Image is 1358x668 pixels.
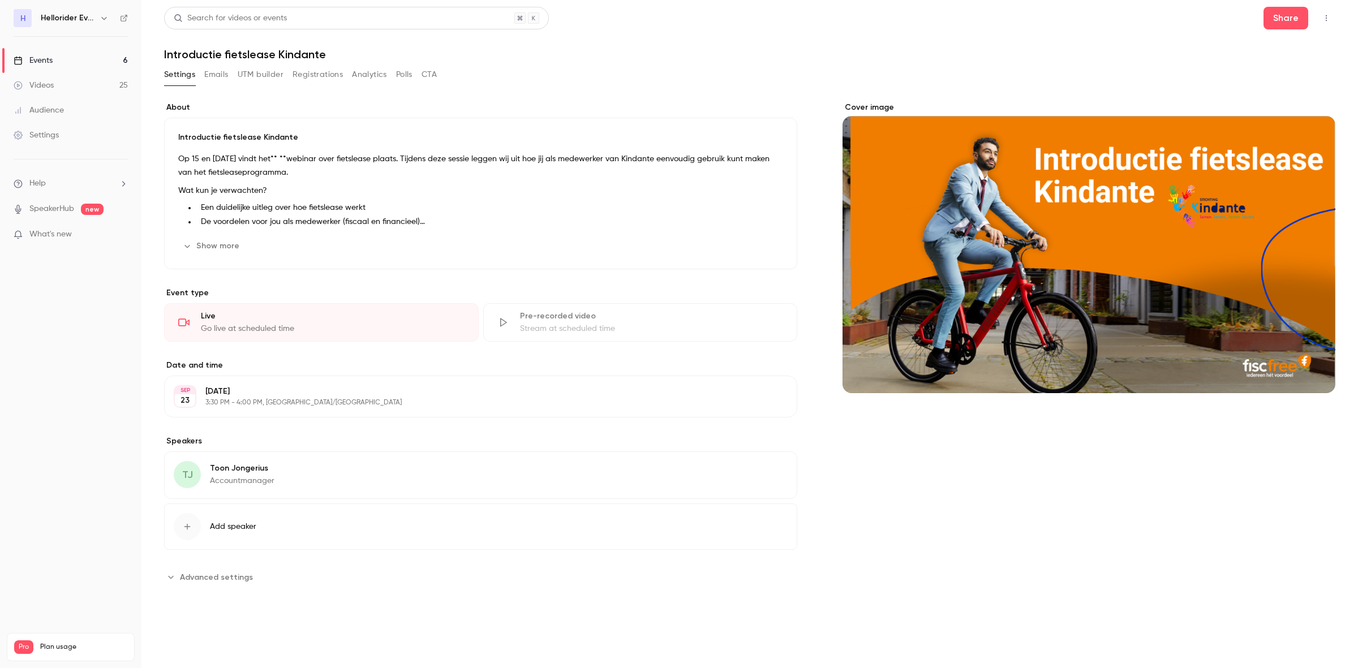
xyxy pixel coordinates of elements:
[164,287,797,299] p: Event type
[164,568,797,586] section: Advanced settings
[178,184,783,197] p: Wat kun je verwachten?
[293,66,343,84] button: Registrations
[14,640,33,654] span: Pro
[41,12,95,24] h6: Hellorider Events
[29,229,72,240] span: What's new
[210,521,256,532] span: Add speaker
[164,568,260,586] button: Advanced settings
[29,203,74,215] a: SpeakerHub
[164,436,797,447] label: Speakers
[164,66,195,84] button: Settings
[29,178,46,189] span: Help
[483,303,798,342] div: Pre-recorded videoStream at scheduled time
[14,55,53,66] div: Events
[520,323,784,334] div: Stream at scheduled time
[520,311,784,322] div: Pre-recorded video
[81,204,104,215] span: new
[210,463,274,474] p: Toon Jongerius
[205,386,737,397] p: [DATE]
[175,386,195,394] div: SEP
[164,451,797,499] div: TJToon JongeriusAccountmanager
[178,132,783,143] p: Introductie fietslease Kindante
[843,102,1335,113] label: Cover image
[196,202,783,214] li: Een duidelijke uitleg over hoe fietslease werkt
[1264,7,1308,29] button: Share
[164,503,797,550] button: Add speaker
[843,102,1335,393] section: Cover image
[201,323,465,334] div: Go live at scheduled time
[352,66,387,84] button: Analytics
[238,66,283,84] button: UTM builder
[178,237,246,255] button: Show more
[164,102,797,113] label: About
[204,66,228,84] button: Emails
[14,178,128,189] li: help-dropdown-opener
[174,12,287,24] div: Search for videos or events
[178,152,783,179] p: Op 15 en [DATE] vindt het** **webinar over fietslease plaats. Tijdens deze sessie leggen wij uit ...
[20,12,25,24] span: H
[14,130,59,141] div: Settings
[396,66,412,84] button: Polls
[422,66,437,84] button: CTA
[201,311,465,322] div: Live
[164,303,479,342] div: LiveGo live at scheduled time
[40,643,127,652] span: Plan usage
[114,230,128,240] iframe: Noticeable Trigger
[180,571,253,583] span: Advanced settings
[164,360,797,371] label: Date and time
[196,216,783,228] li: De voordelen voor jou als medewerker (fiscaal en financieel)
[182,467,193,482] span: TJ
[14,105,64,116] div: Audience
[205,398,737,407] p: 3:30 PM - 4:00 PM, [GEOGRAPHIC_DATA]/[GEOGRAPHIC_DATA]
[14,80,54,91] div: Videos
[181,395,190,406] p: 23
[164,48,1335,61] h1: Introductie fietslease Kindante
[210,475,274,486] p: Accountmanager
